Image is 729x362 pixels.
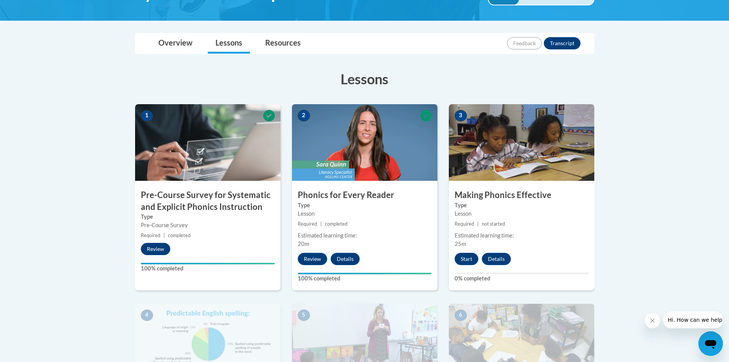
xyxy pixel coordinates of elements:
[544,37,581,49] button: Transcript
[141,310,153,321] span: 4
[292,104,437,181] img: Course Image
[455,210,589,218] div: Lesson
[5,5,62,11] span: Hi. How can we help?
[292,189,437,201] h3: Phonics for Every Reader
[298,241,309,247] span: 20m
[141,233,160,238] span: Required
[645,313,660,328] iframe: Close message
[449,189,594,201] h3: Making Phonics Effective
[482,221,505,227] span: not started
[455,310,467,321] span: 6
[455,110,467,121] span: 3
[455,274,589,283] label: 0% completed
[298,201,432,210] label: Type
[663,311,723,328] iframe: Message from company
[698,331,723,356] iframe: Button to launch messaging window
[141,243,170,255] button: Review
[455,221,474,227] span: Required
[141,263,275,264] div: Your progress
[507,37,542,49] button: Feedback
[298,253,327,265] button: Review
[455,201,589,210] label: Type
[298,231,432,240] div: Estimated learning time:
[298,274,432,283] label: 100% completed
[449,104,594,181] img: Course Image
[135,189,281,213] h3: Pre-Course Survey for Systematic and Explicit Phonics Instruction
[325,221,347,227] span: completed
[455,253,478,265] button: Start
[482,253,511,265] button: Details
[141,213,275,221] label: Type
[298,273,432,274] div: Your progress
[298,221,317,227] span: Required
[298,210,432,218] div: Lesson
[477,221,479,227] span: |
[168,233,191,238] span: completed
[141,264,275,273] label: 100% completed
[320,221,322,227] span: |
[163,233,165,238] span: |
[135,104,281,181] img: Course Image
[298,110,310,121] span: 2
[298,310,310,321] span: 5
[208,33,250,54] a: Lessons
[151,33,200,54] a: Overview
[141,110,153,121] span: 1
[258,33,308,54] a: Resources
[141,221,275,229] div: Pre-Course Survey
[455,231,589,240] div: Estimated learning time:
[455,241,466,247] span: 25m
[135,69,594,88] h3: Lessons
[331,253,360,265] button: Details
